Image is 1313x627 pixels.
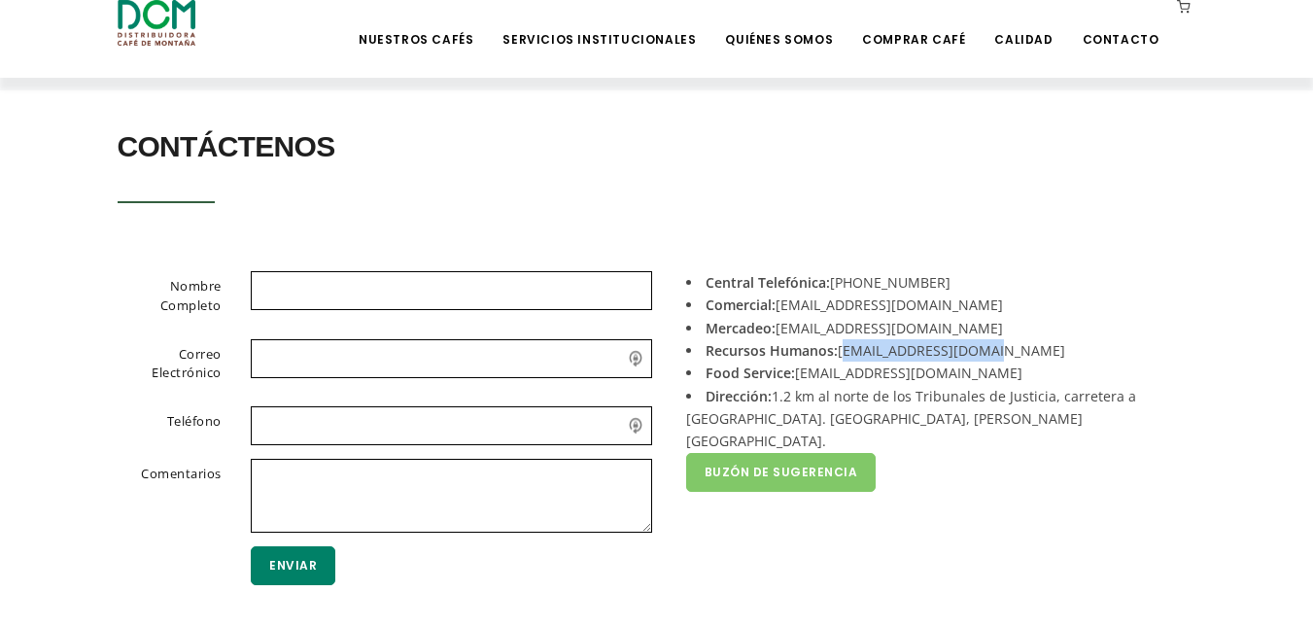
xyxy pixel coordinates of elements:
strong: Food Service: [706,364,795,382]
a: Comprar Café [850,2,977,48]
strong: Recursos Humanos: [706,341,838,360]
label: Correo Electrónico [93,339,237,390]
h2: Contáctenos [118,120,1196,174]
li: 1.2 km al norte de los Tribunales de Justicia, carretera a [GEOGRAPHIC_DATA]. [GEOGRAPHIC_DATA], ... [686,385,1182,453]
label: Comentarios [93,459,237,529]
button: Enviar [251,546,335,585]
li: [EMAIL_ADDRESS][DOMAIN_NAME] [686,294,1182,316]
a: Quiénes Somos [713,2,845,48]
a: Buzón de Sugerencia [686,453,877,492]
label: Nombre Completo [93,271,237,322]
strong: Mercadeo: [706,319,776,337]
a: Calidad [983,2,1064,48]
li: [EMAIL_ADDRESS][DOMAIN_NAME] [686,317,1182,339]
li: [EMAIL_ADDRESS][DOMAIN_NAME] [686,339,1182,362]
a: Servicios Institucionales [491,2,708,48]
a: Nuestros Cafés [347,2,485,48]
strong: Central Telefónica: [706,273,830,292]
a: Contacto [1071,2,1171,48]
strong: Dirección: [706,387,772,405]
li: [EMAIL_ADDRESS][DOMAIN_NAME] [686,362,1182,384]
strong: Comercial: [706,296,776,314]
label: Teléfono [93,406,237,441]
li: [PHONE_NUMBER] [686,271,1182,294]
